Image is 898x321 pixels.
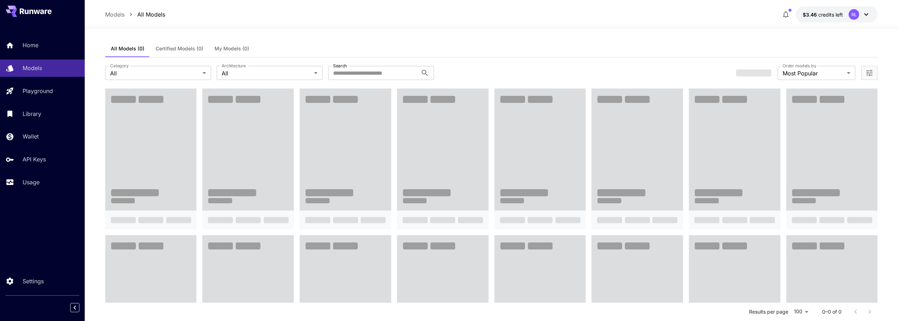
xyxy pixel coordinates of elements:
div: $3.45961 [803,11,843,18]
span: credits left [818,12,843,18]
p: API Keys [23,155,46,163]
p: Playground [23,87,53,95]
p: Results per page [749,308,788,315]
button: Collapse sidebar [70,303,79,312]
p: Usage [23,178,40,186]
label: Architecture [222,63,246,69]
p: Home [23,41,38,49]
p: Wallet [23,132,39,141]
label: Category [110,63,129,69]
p: Library [23,110,41,118]
nav: breadcrumb [105,10,165,19]
div: 100 [791,307,811,317]
p: 0–0 of 0 [822,308,842,315]
span: All Models (0) [111,45,144,52]
a: Models [105,10,125,19]
button: $3.45961RL [796,6,878,23]
label: Order models by [783,63,816,69]
button: Open more filters [865,69,874,78]
p: Settings [23,277,44,285]
div: RL [849,9,859,20]
label: Search [333,63,347,69]
a: All Models [137,10,165,19]
span: Certified Models (0) [156,45,203,52]
span: My Models (0) [215,45,249,52]
span: Most Popular [783,69,844,78]
div: Collapse sidebar [76,301,85,314]
span: All [110,69,200,78]
span: $3.46 [803,12,818,18]
span: All [222,69,311,78]
p: Models [23,64,42,72]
